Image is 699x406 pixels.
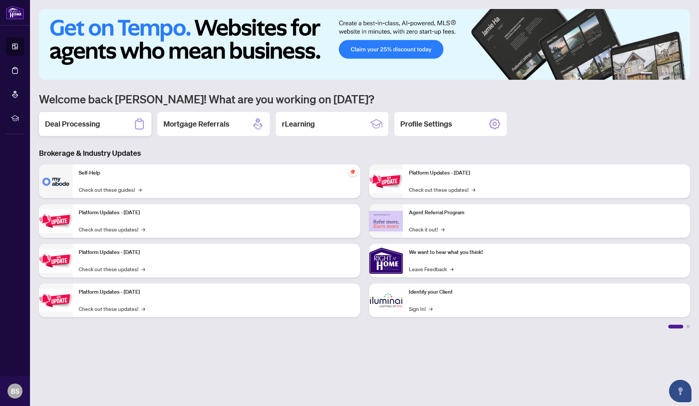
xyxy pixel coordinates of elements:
[11,386,19,396] span: BS
[79,304,145,313] a: Check out these updates!→
[369,244,403,278] img: We want to hear what you think!
[39,92,690,106] h1: Welcome back [PERSON_NAME]! What are you working on [DATE]?
[369,284,403,317] img: Identify your Client
[656,72,659,75] button: 2
[641,72,653,75] button: 1
[471,185,475,194] span: →
[680,72,683,75] button: 6
[141,265,145,273] span: →
[369,211,403,231] img: Agent Referral Program
[39,209,73,233] img: Platform Updates - September 16, 2025
[450,265,454,273] span: →
[79,209,354,217] p: Platform Updates - [DATE]
[79,185,142,194] a: Check out these guides!→
[39,289,73,312] img: Platform Updates - July 8, 2025
[141,225,145,233] span: →
[163,119,229,129] h2: Mortgage Referrals
[409,265,454,273] a: Leave Feedback→
[138,185,142,194] span: →
[39,164,73,198] img: Self-Help
[141,304,145,313] span: →
[668,72,671,75] button: 4
[39,249,73,273] img: Platform Updates - July 21, 2025
[669,380,692,402] button: Open asap
[409,288,684,296] p: Identify your Client
[409,185,475,194] a: Check out these updates!→
[348,167,357,176] span: pushpin
[441,225,445,233] span: →
[39,148,690,158] h3: Brokerage & Industry Updates
[409,169,684,177] p: Platform Updates - [DATE]
[409,304,433,313] a: Sign In!→
[429,304,433,313] span: →
[39,9,690,80] img: Slide 0
[79,265,145,273] a: Check out these updates!→
[409,209,684,217] p: Agent Referral Program
[674,72,677,75] button: 5
[6,6,24,19] img: logo
[79,248,354,257] p: Platform Updates - [DATE]
[662,72,665,75] button: 3
[79,169,354,177] p: Self-Help
[369,170,403,193] img: Platform Updates - June 23, 2025
[79,288,354,296] p: Platform Updates - [DATE]
[409,225,445,233] a: Check it out!→
[409,248,684,257] p: We want to hear what you think!
[45,119,100,129] h2: Deal Processing
[79,225,145,233] a: Check out these updates!→
[282,119,315,129] h2: rLearning
[400,119,452,129] h2: Profile Settings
